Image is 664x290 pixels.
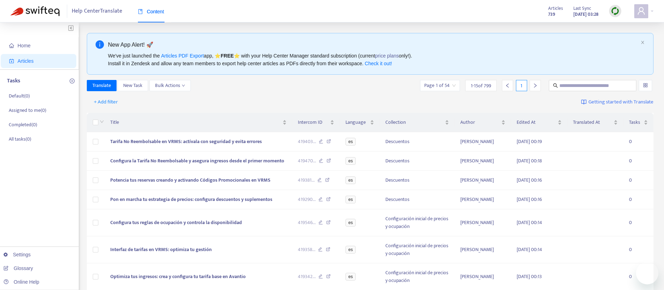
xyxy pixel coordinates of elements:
span: es [345,157,356,165]
td: [PERSON_NAME] [455,132,511,151]
button: close [641,40,645,45]
td: 0 [623,190,653,209]
th: Collection [380,113,455,132]
span: es [345,273,356,281]
span: Optimiza tus ingresos: crea y configura tu tarifa base en Avantio [110,272,246,281]
td: 0 [623,209,653,236]
span: Tasks [629,119,642,126]
span: down [182,84,185,87]
span: es [345,176,356,184]
a: Glossary [4,265,33,271]
span: Potencia tus reservas creando y activando Códigos Promocionales en VRMS [110,176,271,184]
span: 419290 ... [298,196,316,203]
b: FREE [221,53,233,59]
span: Last Sync [573,5,591,12]
a: Check it out! [365,61,392,66]
span: es [345,196,356,203]
th: Intercom ID [292,113,340,132]
td: Descuentos [380,190,455,209]
span: Pon en marcha tu estrategia de precios: configura descuentos y suplementos [110,195,272,203]
span: Interfaz de tarifas en VRMS: optimiza tu gestión [110,245,212,254]
span: book [138,9,143,14]
td: 0 [623,236,653,263]
img: Swifteq [11,6,60,16]
span: Articles [548,5,563,12]
span: [DATE] 00:14 [517,245,542,254]
button: New Task [118,80,148,91]
div: New App Alert! 🚀 [108,40,638,49]
span: Configura la Tarifa No Reembolsable y asegura ingresos desde el primer momento [110,157,284,165]
span: Language [345,119,369,126]
th: Edited At [511,113,567,132]
strong: 739 [548,11,555,18]
span: Content [138,9,164,14]
span: Home [18,43,30,48]
span: 419381 ... [298,176,315,184]
span: right [533,83,538,88]
p: Tasks [7,77,20,85]
td: 0 [623,171,653,190]
span: home [9,43,14,48]
button: Translate [87,80,117,91]
td: Configuración inicial de precios y ocupación [380,236,455,263]
button: Bulk Actionsdown [149,80,191,91]
span: Title [110,119,281,126]
span: 419470 ... [298,157,316,165]
th: Language [340,113,380,132]
td: [PERSON_NAME] [455,190,511,209]
td: Descuentos [380,132,455,151]
a: Settings [4,252,31,257]
span: es [345,246,356,254]
span: left [505,83,510,88]
span: Configura tus reglas de ocupación y controla la disponibilidad [110,218,242,227]
p: Default ( 0 ) [9,92,30,100]
span: 419403 ... [298,138,316,146]
button: + Add filter [89,96,123,108]
span: Translate [92,82,111,89]
iframe: Schaltfläche zum Öffnen des Messaging-Fensters, 1 ungelesene Nachricht [636,262,658,284]
span: 1 - 15 of 799 [471,82,491,89]
span: New Task [123,82,142,89]
span: Translated At [573,119,613,126]
span: [DATE] 00:18 [517,157,542,165]
span: Bulk Actions [155,82,185,89]
span: Tarifa No Reembolsable en VRMS: actívala con seguridad y evita errores [110,137,262,146]
td: Configuración inicial de precios y ocupación [380,209,455,236]
span: close [641,40,645,45]
td: [PERSON_NAME] [455,171,511,190]
td: [PERSON_NAME] [455,236,511,263]
td: Descuentos [380,171,455,190]
th: Author [455,113,511,132]
span: es [345,219,356,227]
span: es [345,138,356,146]
th: Translated At [567,113,624,132]
span: Intercom ID [298,119,329,126]
span: Author [460,119,500,126]
td: [PERSON_NAME] [455,209,511,236]
p: Completed ( 0 ) [9,121,37,128]
span: [DATE] 00:16 [517,176,542,184]
span: info-circle [96,40,104,49]
td: 0 [623,132,653,151]
span: plus-circle [70,79,75,83]
th: Tasks [623,113,653,132]
p: Assigned to me ( 0 ) [9,107,46,114]
strong: [DATE] 03:28 [573,11,599,18]
span: [DATE] 00:13 [517,272,542,281]
span: 419358 ... [298,246,315,254]
span: + Add filter [94,98,118,106]
td: Descuentos [380,151,455,171]
iframe: Anzahl ungelesener Nachrichten [646,261,660,268]
img: sync.dc5367851b00ba804db3.png [611,7,620,15]
span: Getting started with Translate [588,98,653,106]
span: 419546 ... [298,219,316,227]
p: All tasks ( 0 ) [9,135,31,143]
span: account-book [9,59,14,63]
span: down [100,120,104,124]
span: 419342 ... [298,273,316,281]
span: [DATE] 00:14 [517,218,542,227]
div: 1 [516,80,527,91]
a: price plans [375,53,399,59]
a: Articles PDF Export [161,53,204,59]
td: [PERSON_NAME] [455,151,511,171]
